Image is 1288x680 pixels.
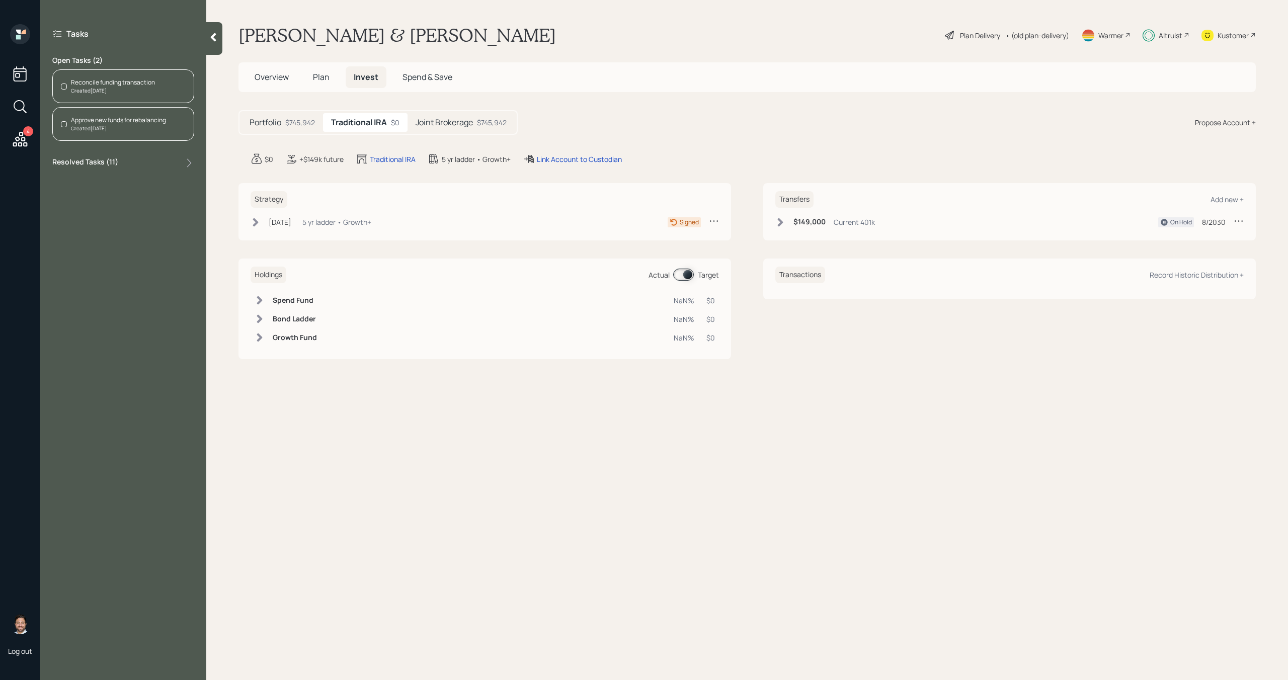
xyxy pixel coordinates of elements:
[442,154,511,164] div: 5 yr ladder • Growth+
[1098,30,1123,41] div: Warmer
[313,71,330,82] span: Plan
[71,125,166,132] div: Created [DATE]
[674,314,694,324] div: NaN%
[285,117,315,128] div: $745,942
[370,154,416,164] div: Traditional IRA
[52,157,118,169] label: Resolved Tasks ( 11 )
[1159,30,1182,41] div: Altruist
[66,28,89,39] label: Tasks
[302,217,371,227] div: 5 yr ladder • Growth+
[265,154,273,164] div: $0
[23,126,33,136] div: 4
[1211,195,1244,204] div: Add new +
[269,217,291,227] div: [DATE]
[834,217,875,227] div: Current 401k
[52,55,194,65] label: Open Tasks ( 2 )
[960,30,1000,41] div: Plan Delivery
[331,118,387,127] h5: Traditional IRA
[238,24,556,46] h1: [PERSON_NAME] & [PERSON_NAME]
[255,71,289,82] span: Overview
[71,87,155,95] div: Created [DATE]
[1202,217,1226,227] div: 8/2030
[354,71,378,82] span: Invest
[1170,218,1192,227] div: On Hold
[71,78,155,87] div: Reconcile funding transaction
[1195,117,1256,128] div: Propose Account +
[273,296,317,305] h6: Spend Fund
[706,295,715,306] div: $0
[477,117,507,128] div: $745,942
[273,333,317,342] h6: Growth Fund
[250,118,281,127] h5: Portfolio
[251,267,286,283] h6: Holdings
[674,332,694,343] div: NaN%
[706,332,715,343] div: $0
[391,117,399,128] div: $0
[698,270,719,280] div: Target
[674,295,694,306] div: NaN%
[403,71,452,82] span: Spend & Save
[10,614,30,634] img: michael-russo-headshot.png
[8,646,32,656] div: Log out
[775,267,825,283] h6: Transactions
[273,315,317,323] h6: Bond Ladder
[649,270,670,280] div: Actual
[251,191,287,208] h6: Strategy
[1005,30,1069,41] div: • (old plan-delivery)
[299,154,344,164] div: +$149k future
[680,218,699,227] div: Signed
[1150,270,1244,280] div: Record Historic Distribution +
[416,118,473,127] h5: Joint Brokerage
[793,218,826,226] h6: $149,000
[537,154,622,164] div: Link Account to Custodian
[775,191,814,208] h6: Transfers
[1218,30,1249,41] div: Kustomer
[71,116,166,125] div: Approve new funds for rebalancing
[706,314,715,324] div: $0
